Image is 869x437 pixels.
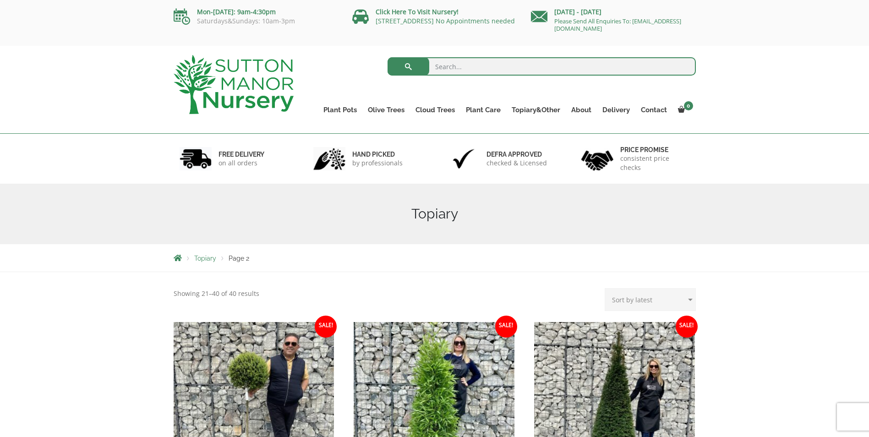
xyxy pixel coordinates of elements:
a: Click Here To Visit Nursery! [376,7,459,16]
input: Search... [388,57,696,76]
a: Contact [635,104,672,116]
img: 4.jpg [581,145,613,173]
img: logo [174,55,294,114]
p: on all orders [219,158,264,168]
a: Delivery [597,104,635,116]
span: 0 [684,101,693,110]
h1: Topiary [174,206,696,222]
img: 3.jpg [448,147,480,170]
span: Sale! [676,316,698,338]
h6: Price promise [620,146,690,154]
p: Mon-[DATE]: 9am-4:30pm [174,6,339,17]
a: Please Send All Enquiries To: [EMAIL_ADDRESS][DOMAIN_NAME] [554,17,681,33]
span: Sale! [315,316,337,338]
span: Page 2 [229,255,249,262]
p: Showing 21–40 of 40 results [174,288,259,299]
a: Plant Pots [318,104,362,116]
p: [DATE] - [DATE] [531,6,696,17]
a: Olive Trees [362,104,410,116]
p: checked & Licensed [486,158,547,168]
a: Plant Care [460,104,506,116]
nav: Breadcrumbs [174,254,696,262]
select: Shop order [605,288,696,311]
img: 1.jpg [180,147,212,170]
img: 2.jpg [313,147,345,170]
h6: FREE DELIVERY [219,150,264,158]
p: by professionals [352,158,403,168]
h6: Defra approved [486,150,547,158]
h6: hand picked [352,150,403,158]
a: Cloud Trees [410,104,460,116]
p: Saturdays&Sundays: 10am-3pm [174,17,339,25]
a: Topiary&Other [506,104,566,116]
span: Sale! [495,316,517,338]
p: consistent price checks [620,154,690,172]
a: Topiary [194,255,216,262]
a: About [566,104,597,116]
a: 0 [672,104,696,116]
a: [STREET_ADDRESS] No Appointments needed [376,16,515,25]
